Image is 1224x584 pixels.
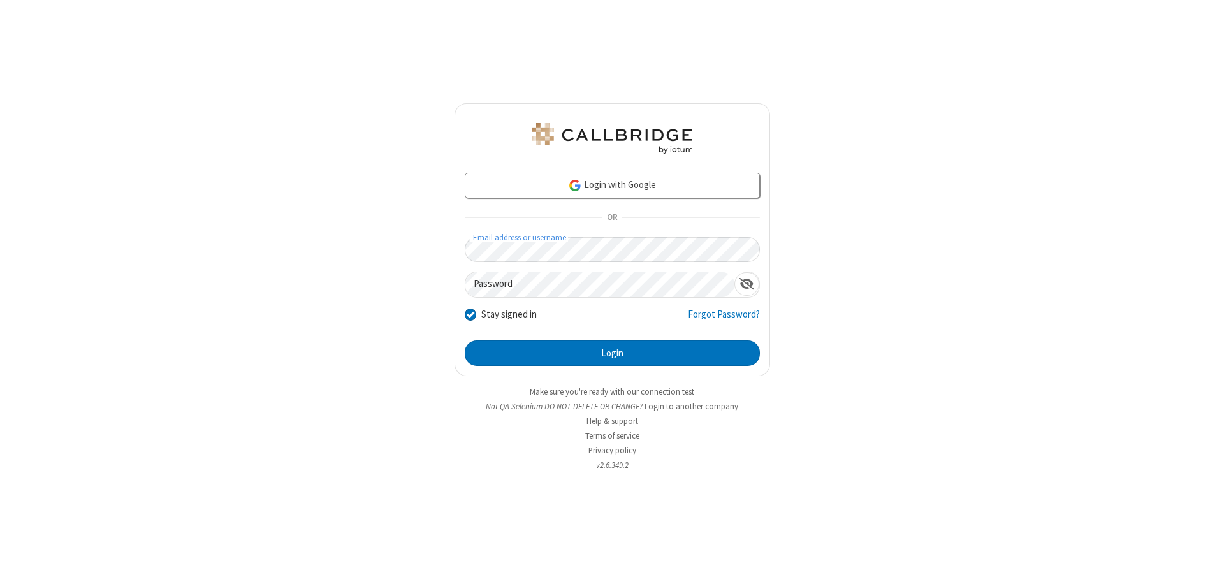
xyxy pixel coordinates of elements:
label: Stay signed in [481,307,537,322]
a: Help & support [586,416,638,427]
a: Login with Google [465,173,760,198]
span: OR [602,209,622,227]
input: Email address or username [465,237,760,262]
img: QA Selenium DO NOT DELETE OR CHANGE [529,123,695,154]
li: v2.6.349.2 [455,459,770,471]
button: Login [465,340,760,366]
li: Not QA Selenium DO NOT DELETE OR CHANGE? [455,400,770,412]
input: Password [465,272,734,297]
img: google-icon.png [568,179,582,193]
iframe: Chat [1192,551,1214,575]
a: Terms of service [585,430,639,441]
div: Show password [734,272,759,296]
button: Login to another company [645,400,738,412]
a: Forgot Password? [688,307,760,332]
a: Privacy policy [588,445,636,456]
a: Make sure you're ready with our connection test [530,386,694,397]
